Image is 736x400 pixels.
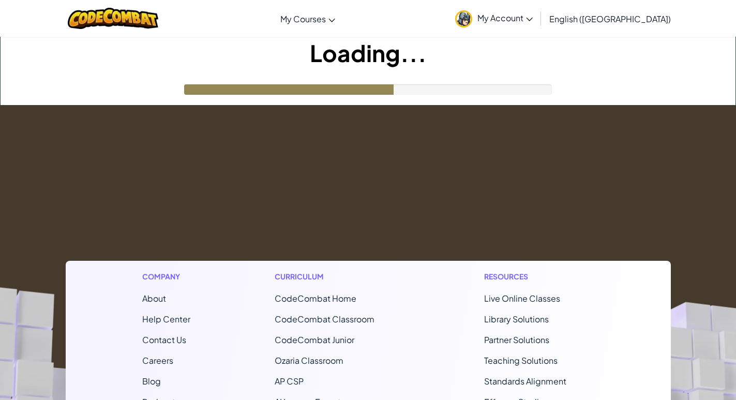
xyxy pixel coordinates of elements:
a: Library Solutions [484,314,549,324]
a: CodeCombat Classroom [275,314,374,324]
span: English ([GEOGRAPHIC_DATA]) [549,13,671,24]
img: CodeCombat logo [68,8,158,29]
a: Ozaria Classroom [275,355,343,366]
h1: Resources [484,271,594,282]
a: Standards Alignment [484,376,566,387]
a: Live Online Classes [484,293,560,304]
a: Blog [142,376,161,387]
a: My Account [450,2,538,35]
a: English ([GEOGRAPHIC_DATA]) [544,5,676,33]
a: AP CSP [275,376,304,387]
a: About [142,293,166,304]
h1: Loading... [1,37,735,69]
a: Partner Solutions [484,334,549,345]
a: Help Center [142,314,190,324]
a: Careers [142,355,173,366]
a: Teaching Solutions [484,355,558,366]
a: My Courses [275,5,340,33]
span: My Courses [280,13,326,24]
h1: Company [142,271,190,282]
span: My Account [477,12,533,23]
h1: Curriculum [275,271,400,282]
span: CodeCombat Home [275,293,356,304]
a: CodeCombat Junior [275,334,354,345]
img: avatar [455,10,472,27]
span: Contact Us [142,334,186,345]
